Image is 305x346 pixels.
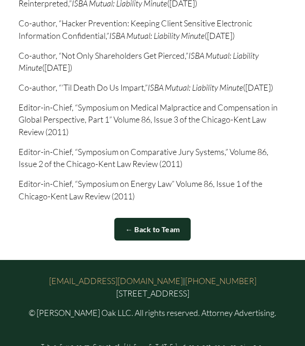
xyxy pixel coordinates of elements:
[19,146,287,170] p: Editor-in-Chief, “Symposium on Comparative Jury Systems,” Volume 86, Issue 2 of the Chicago-Kent ...
[109,31,205,41] em: ISBA Mutual: Liability Minute
[114,218,191,241] a: ← Back to Team
[19,101,287,138] p: Editor-in-Chief, “Symposium on Medical Malpractice and Compensation in Global Perspective, Part 1...
[19,17,287,42] p: Co-author, “Hacker Prevention: Keeping Client Sensitive Electronic Information Confidential,” ([D...
[148,82,243,93] em: ISBA Mutual: Liability Minute
[19,307,287,319] p: © [PERSON_NAME] Oak LLC. All rights reserved. Attorney Advertising.
[185,275,256,287] a: [PHONE_NUMBER]
[19,178,287,202] p: Editor-in-Chief, “Symposium on Energy Law” Volume 86, Issue 1 of the Chicago-Kent Law Review (2011)
[19,49,287,74] p: Co-author, “Not Only Shareholders Get Pierced,” ([DATE])
[49,275,183,287] a: [EMAIL_ADDRESS][DOMAIN_NAME]
[19,275,287,299] p: | [STREET_ADDRESS]
[19,81,287,94] p: Co-author, “’Til Death Do Us Impart,” ([DATE])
